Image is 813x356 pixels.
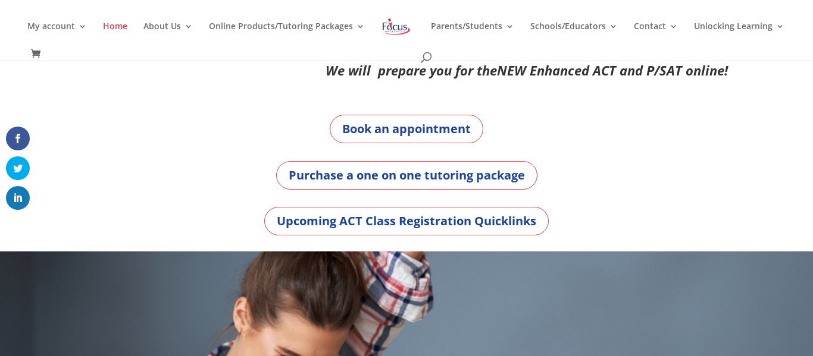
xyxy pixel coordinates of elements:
a: Parents/Students [431,22,514,50]
a: Upcoming ACT Class Registration Quicklinks [264,207,549,235]
em: We will prepare you for the [326,61,497,79]
a: My account [27,22,87,50]
a: Unlocking Learning [694,22,784,50]
em: NEW Enhanced ACT and P/SAT online! [497,61,728,79]
a: Book an appointment [330,115,483,143]
a: Online Products/Tutoring Packages [209,22,365,50]
a: Schools/Educators [530,22,618,50]
a: Contact [634,22,678,50]
a: Home [103,22,127,50]
a: Purchase a one on one tutoring package [276,161,537,190]
a: About Us [143,22,193,50]
img: Focus on Learning [381,16,412,37]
